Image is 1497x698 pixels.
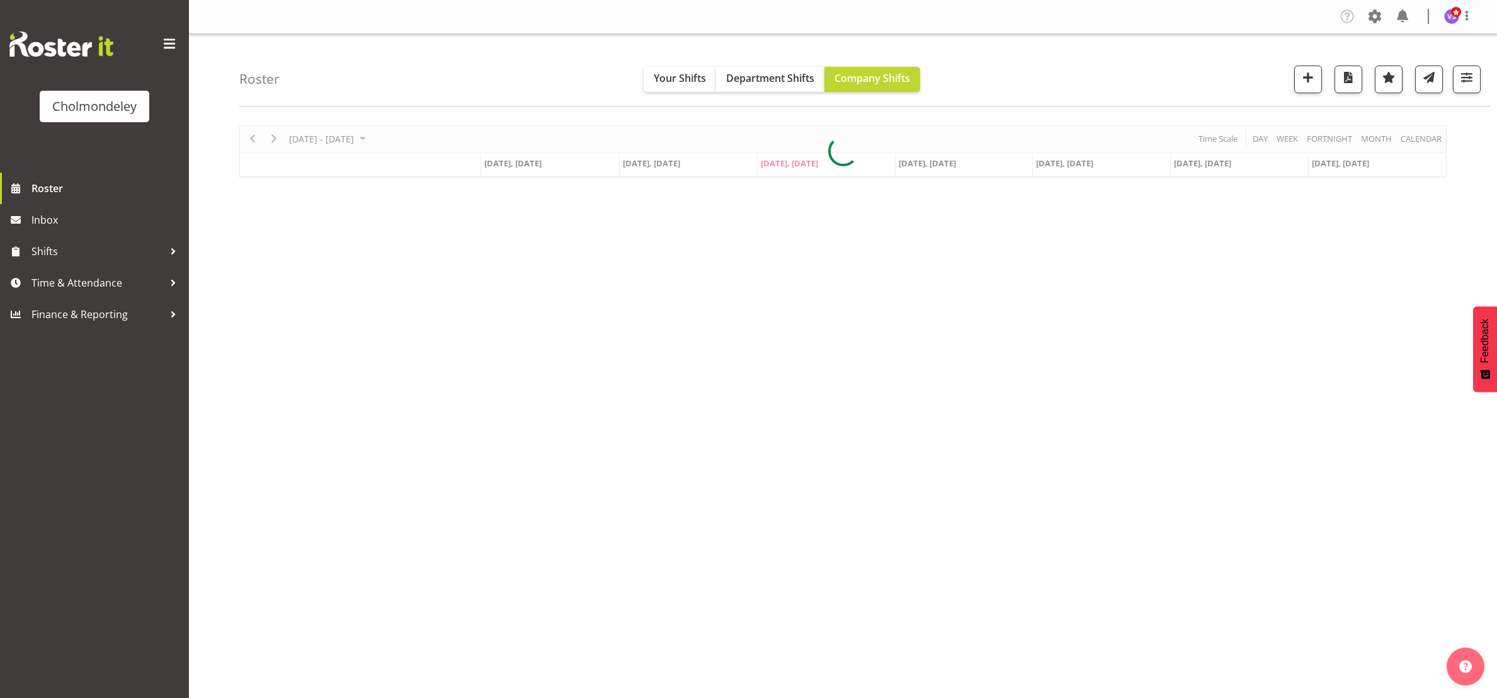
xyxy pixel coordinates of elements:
span: Inbox [31,210,183,229]
span: Feedback [1479,319,1491,363]
button: Add a new shift [1294,66,1322,93]
span: Time & Attendance [31,273,164,292]
img: victoria-spackman5507.jpg [1444,9,1459,24]
button: Department Shifts [716,67,824,92]
span: Roster [31,179,183,198]
button: Company Shifts [824,67,920,92]
span: Company Shifts [834,71,910,85]
h4: Roster [239,72,280,86]
img: help-xxl-2.png [1459,660,1472,673]
img: Rosterit website logo [9,31,113,57]
button: Highlight an important date within the roster. [1375,66,1403,93]
button: Feedback - Show survey [1473,306,1497,392]
span: Shifts [31,242,164,261]
div: Cholmondeley [52,97,137,116]
button: Send a list of all shifts for the selected filtered period to all rostered employees. [1415,66,1443,93]
span: Finance & Reporting [31,305,164,324]
button: Your Shifts [644,67,716,92]
button: Download a PDF of the roster according to the set date range. [1335,66,1362,93]
span: Department Shifts [726,71,814,85]
button: Filter Shifts [1453,66,1481,93]
span: Your Shifts [654,71,706,85]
